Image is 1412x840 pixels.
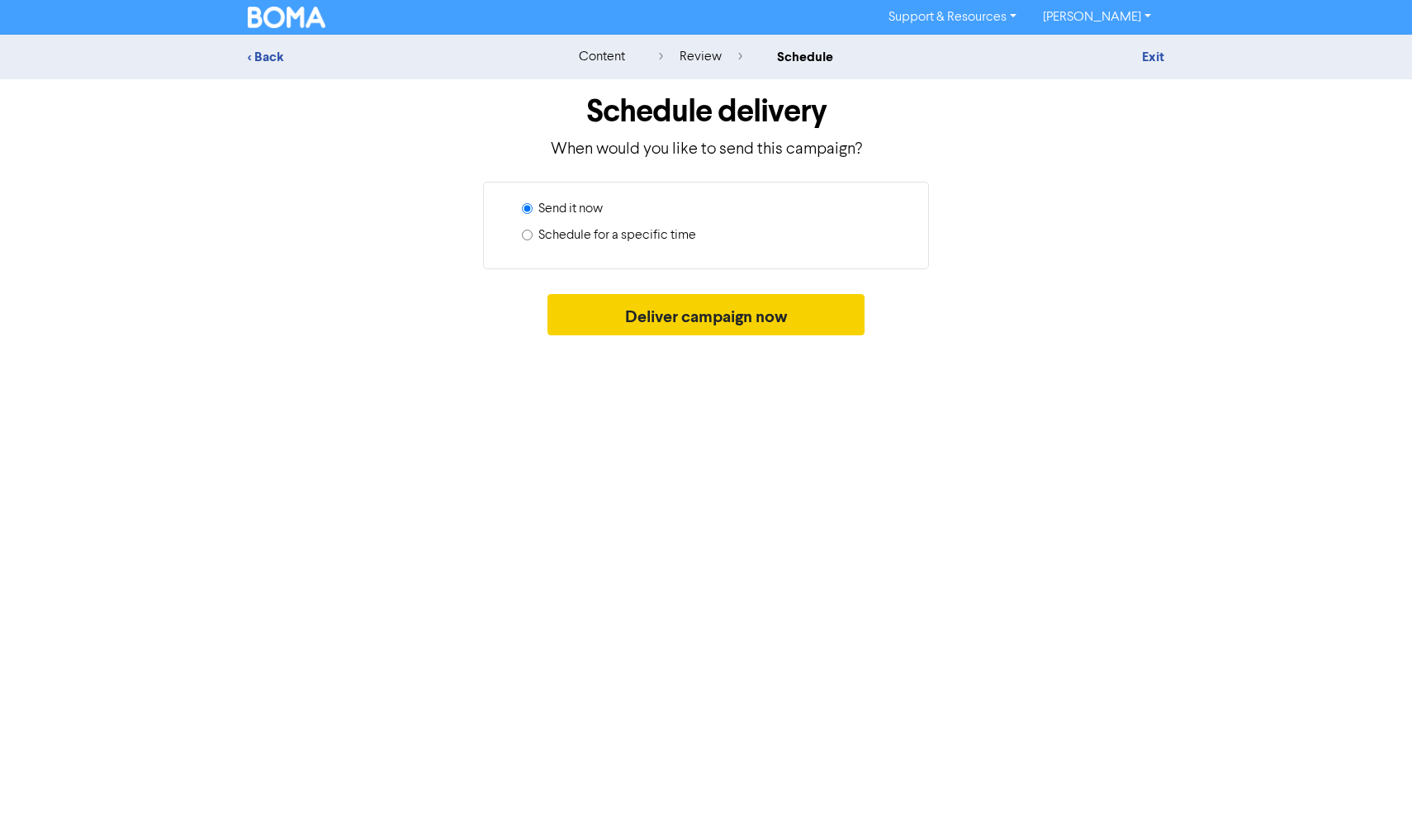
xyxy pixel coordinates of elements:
a: Support & Resources [875,4,1030,31]
button: Deliver campaign now [547,294,865,335]
div: review [659,47,742,67]
div: content [579,47,625,67]
h1: Schedule delivery [248,93,1164,131]
label: Schedule for a specific time [538,225,696,245]
div: schedule [777,47,833,67]
a: Exit [1142,49,1164,65]
p: When would you like to send this campaign? [248,137,1164,162]
label: Send it now [538,199,603,219]
iframe: Chat Widget [1329,761,1412,840]
div: < Back [248,47,537,67]
img: BOMA Logo [248,7,325,28]
a: [PERSON_NAME] [1030,4,1164,31]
